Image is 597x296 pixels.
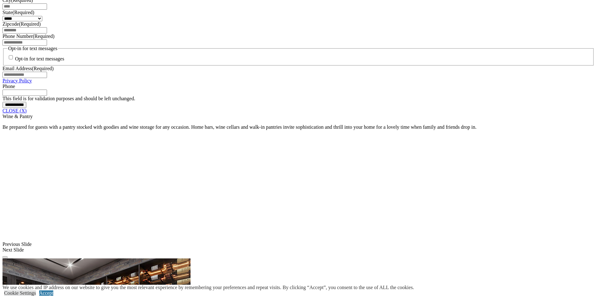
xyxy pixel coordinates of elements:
a: CLOSE (X) [3,108,27,113]
button: Click here to pause slide show [3,256,8,258]
label: Email Address [3,66,54,71]
span: (Required) [13,10,34,15]
legend: Opt-in for text messages [8,46,58,51]
p: Be prepared for guests with a pantry stocked with goodies and wine storage for any occasion. Home... [3,124,594,130]
div: Previous Slide [3,241,594,247]
label: Phone Number [3,34,55,39]
label: Opt-in for text messages [15,56,64,62]
div: Next Slide [3,247,594,253]
a: Cookie Settings [4,290,36,296]
a: Privacy Policy [3,78,32,83]
label: State [3,10,34,15]
span: (Required) [32,66,54,71]
span: (Required) [33,34,54,39]
span: (Required) [19,21,40,27]
span: Wine & Pantry [3,114,33,119]
label: Phone [3,84,15,89]
a: Accept [39,290,53,296]
div: This field is for validation purposes and should be left unchanged. [3,96,594,101]
label: Zipcode [3,21,41,27]
div: We use cookies and IP address on our website to give you the most relevant experience by remember... [3,285,414,290]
